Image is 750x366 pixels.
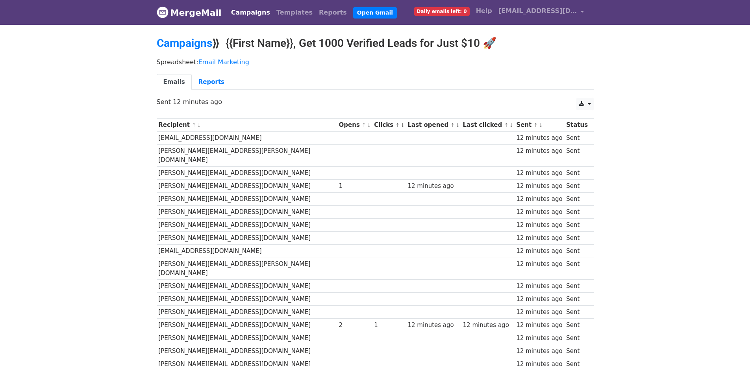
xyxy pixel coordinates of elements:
[564,219,589,232] td: Sent
[406,119,461,132] th: Last opened
[516,247,562,256] div: 12 minutes ago
[157,319,337,332] td: [PERSON_NAME][EMAIL_ADDRESS][DOMAIN_NAME]
[516,260,562,269] div: 12 minutes ago
[516,169,562,178] div: 12 minutes ago
[564,245,589,258] td: Sent
[533,122,538,128] a: ↑
[339,182,370,191] div: 1
[495,3,587,22] a: [EMAIL_ADDRESS][DOMAIN_NAME]
[451,122,455,128] a: ↑
[157,166,337,179] td: [PERSON_NAME][EMAIL_ADDRESS][DOMAIN_NAME]
[400,122,405,128] a: ↓
[228,5,273,20] a: Campaigns
[157,219,337,232] td: [PERSON_NAME][EMAIL_ADDRESS][DOMAIN_NAME]
[157,345,337,358] td: [PERSON_NAME][EMAIL_ADDRESS][DOMAIN_NAME]
[353,7,397,19] a: Open Gmail
[374,321,404,330] div: 1
[157,280,337,293] td: [PERSON_NAME][EMAIL_ADDRESS][DOMAIN_NAME]
[456,122,460,128] a: ↓
[564,145,589,167] td: Sent
[564,319,589,332] td: Sent
[564,258,589,280] td: Sent
[516,208,562,217] div: 12 minutes ago
[411,3,473,19] a: Daily emails left: 0
[395,122,400,128] a: ↑
[337,119,372,132] th: Opens
[564,232,589,245] td: Sent
[516,347,562,356] div: 12 minutes ago
[192,122,196,128] a: ↑
[564,166,589,179] td: Sent
[408,182,459,191] div: 12 minutes ago
[339,321,370,330] div: 2
[516,234,562,243] div: 12 minutes ago
[564,306,589,319] td: Sent
[157,332,337,345] td: [PERSON_NAME][EMAIL_ADDRESS][DOMAIN_NAME]
[473,3,495,19] a: Help
[316,5,350,20] a: Reports
[157,74,192,90] a: Emails
[157,306,337,319] td: [PERSON_NAME][EMAIL_ADDRESS][DOMAIN_NAME]
[564,193,589,206] td: Sent
[414,7,470,16] span: Daily emails left: 0
[157,6,169,18] img: MergeMail logo
[157,145,337,167] td: [PERSON_NAME][EMAIL_ADDRESS][PERSON_NAME][DOMAIN_NAME]
[516,147,562,156] div: 12 minutes ago
[564,132,589,145] td: Sent
[157,98,594,106] p: Sent 12 minutes ago
[564,332,589,345] td: Sent
[157,193,337,206] td: [PERSON_NAME][EMAIL_ADDRESS][DOMAIN_NAME]
[198,58,249,66] a: Email Marketing
[515,119,565,132] th: Sent
[564,293,589,306] td: Sent
[564,280,589,293] td: Sent
[157,58,594,66] p: Spreadsheet:
[509,122,513,128] a: ↓
[362,122,366,128] a: ↑
[516,182,562,191] div: 12 minutes ago
[564,119,589,132] th: Status
[516,282,562,291] div: 12 minutes ago
[157,258,337,280] td: [PERSON_NAME][EMAIL_ADDRESS][PERSON_NAME][DOMAIN_NAME]
[504,122,508,128] a: ↑
[157,4,222,21] a: MergeMail
[273,5,316,20] a: Templates
[157,206,337,219] td: [PERSON_NAME][EMAIL_ADDRESS][DOMAIN_NAME]
[516,308,562,317] div: 12 minutes ago
[516,321,562,330] div: 12 minutes ago
[516,334,562,343] div: 12 minutes ago
[564,345,589,358] td: Sent
[367,122,371,128] a: ↓
[197,122,201,128] a: ↓
[157,37,594,50] h2: ⟫ {{First Name}}, Get 1000 Verified Leads for Just $10 🚀
[463,321,513,330] div: 12 minutes ago
[192,74,231,90] a: Reports
[157,293,337,306] td: [PERSON_NAME][EMAIL_ADDRESS][DOMAIN_NAME]
[564,179,589,192] td: Sent
[516,295,562,304] div: 12 minutes ago
[516,221,562,230] div: 12 minutes ago
[372,119,406,132] th: Clicks
[516,134,562,143] div: 12 minutes ago
[157,119,337,132] th: Recipient
[157,232,337,245] td: [PERSON_NAME][EMAIL_ADDRESS][DOMAIN_NAME]
[157,37,212,50] a: Campaigns
[498,6,577,16] span: [EMAIL_ADDRESS][DOMAIN_NAME]
[157,179,337,192] td: [PERSON_NAME][EMAIL_ADDRESS][DOMAIN_NAME]
[157,132,337,145] td: [EMAIL_ADDRESS][DOMAIN_NAME]
[461,119,515,132] th: Last clicked
[539,122,543,128] a: ↓
[408,321,459,330] div: 12 minutes ago
[516,195,562,204] div: 12 minutes ago
[157,245,337,258] td: [EMAIL_ADDRESS][DOMAIN_NAME]
[564,206,589,219] td: Sent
